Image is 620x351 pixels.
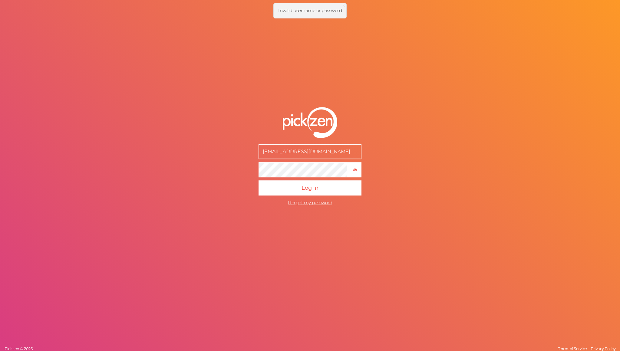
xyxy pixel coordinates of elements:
[3,346,34,351] a: Pickzen © 2025
[259,180,361,195] button: Log in
[259,144,361,159] input: E-mail
[342,1,346,10] span: ×
[589,346,617,351] a: Privacy Policy
[591,346,615,351] span: Privacy Policy
[302,185,318,191] span: Log in
[288,200,332,205] a: I forgot my password
[558,346,587,351] span: Terms of Service
[278,8,342,13] span: Invalid username or password
[556,346,589,351] a: Terms of Service
[283,107,337,138] img: pz-logo-white.png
